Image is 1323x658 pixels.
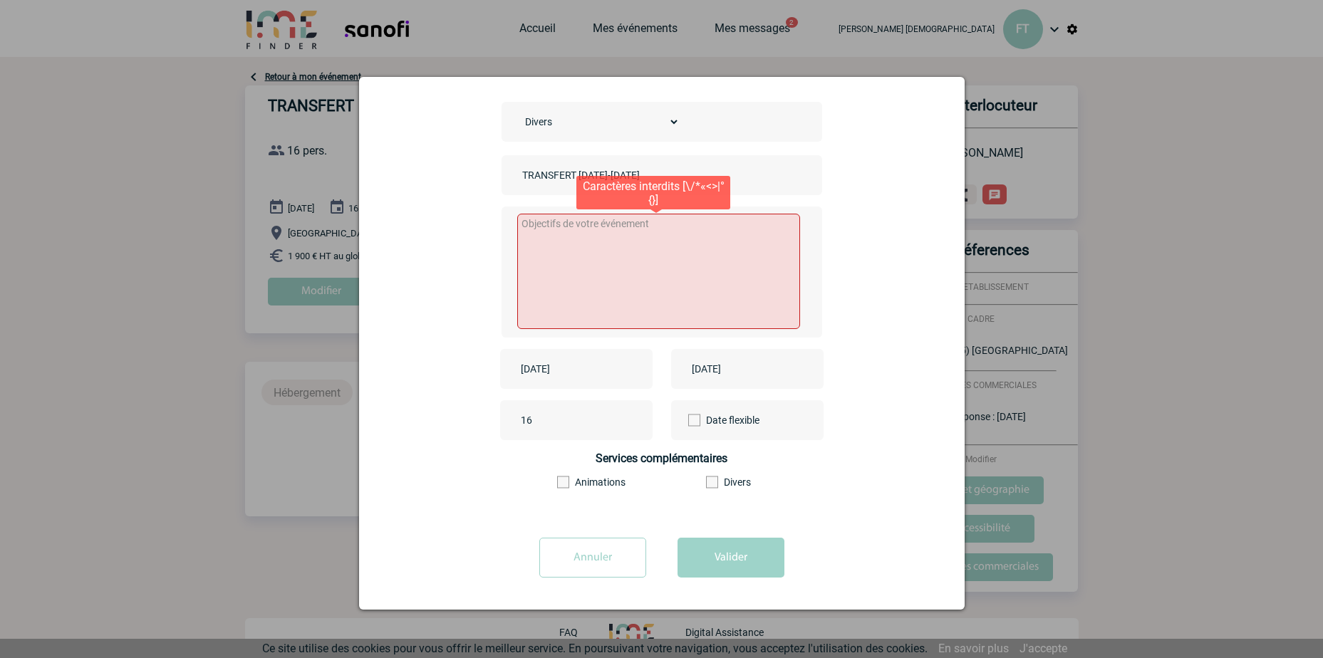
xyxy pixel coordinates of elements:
[688,360,787,378] input: Date de fin
[688,400,737,440] label: Date flexible
[557,476,635,488] label: Animations
[678,538,784,578] button: Valider
[519,166,718,184] input: Nom de l'événement
[576,176,730,209] div: Caractères interdits [\/*«<>|°{}]
[502,451,822,465] h4: Services complémentaires
[517,360,616,378] input: Date de début
[706,476,784,488] label: Divers
[517,411,651,429] input: Nombre de participants
[539,538,646,578] input: Annuler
